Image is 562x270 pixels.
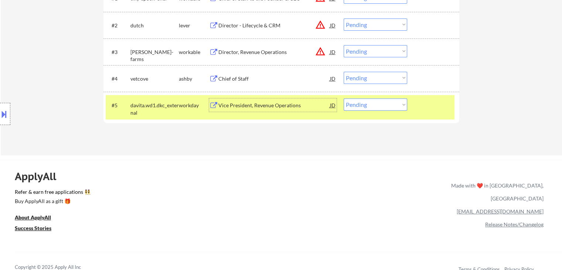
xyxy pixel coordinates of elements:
[130,22,179,29] div: dutch
[218,75,330,82] div: Chief of Staff
[15,225,51,231] u: Success Stories
[315,46,326,57] button: warning_amber
[15,224,61,233] a: Success Stories
[179,22,209,29] div: lever
[179,48,209,56] div: workable
[218,22,330,29] div: Director - Lifecycle & CRM
[329,18,337,32] div: JD
[448,179,544,205] div: Made with ❤️ in [GEOGRAPHIC_DATA], [GEOGRAPHIC_DATA]
[15,213,61,223] a: About ApplyAll
[15,214,51,220] u: About ApplyAll
[218,102,330,109] div: Vice President, Revenue Operations
[15,197,89,206] a: Buy ApplyAll as a gift 🎁
[329,72,337,85] div: JD
[457,208,544,215] a: [EMAIL_ADDRESS][DOMAIN_NAME]
[485,221,544,227] a: Release Notes/Changelog
[112,22,125,29] div: #2
[130,102,179,116] div: davita.wd1.dkc_external
[329,98,337,112] div: JD
[15,189,297,197] a: Refer & earn free applications 👯‍♀️
[315,20,326,30] button: warning_amber
[329,45,337,58] div: JD
[130,48,179,63] div: [PERSON_NAME]-farms
[179,102,209,109] div: workday
[179,75,209,82] div: ashby
[130,75,179,82] div: vetcove
[218,48,330,56] div: Director, Revenue Operations
[15,199,89,204] div: Buy ApplyAll as a gift 🎁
